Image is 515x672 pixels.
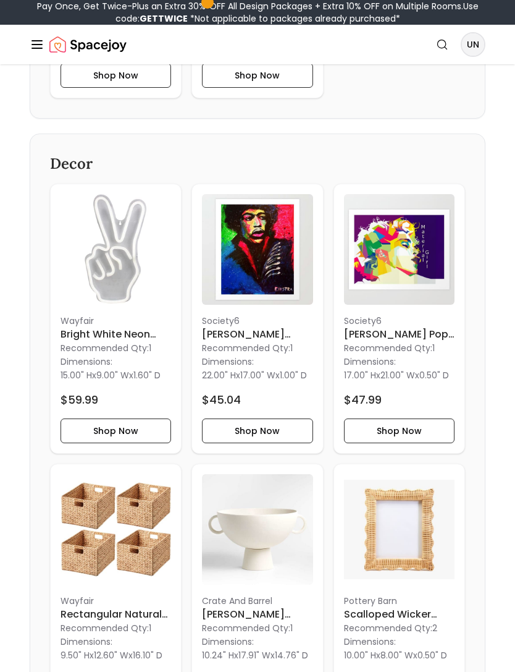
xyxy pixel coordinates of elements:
button: Shop Now [344,419,454,443]
span: 17.91" W [238,649,270,661]
p: Society6 [202,315,312,327]
a: Spacejoy [49,32,127,57]
img: Rectangular Natural Water Hyacinth Rattan Wicker Storage Basket-Set of 4 image [61,474,171,585]
p: Wayfair [61,595,171,607]
h6: [PERSON_NAME] Footed Centerpiece Bowl [202,607,312,622]
nav: Global [30,25,485,64]
div: Madonna Pop Art WPAP Art Print [333,184,465,454]
span: UN [462,33,484,56]
p: Recommended Qty: 1 [61,622,171,634]
h6: [PERSON_NAME] PORTRAIT REALISM Art Print [202,327,312,342]
span: 0.50" D [419,369,449,381]
span: 12.60" W [94,649,128,661]
p: Pottery Barn [344,595,454,607]
b: GETTWICE [140,12,188,25]
span: 15.00" H [61,369,92,381]
span: 1.60" D [133,369,161,381]
a: Bright White Neon Style Peace Fingers LED imageWayfairBright White Neon Style Peace Fingers LEDRe... [50,184,182,454]
h4: $47.99 [344,391,382,409]
h6: [PERSON_NAME] Pop Art WPAP Art Print [344,327,454,342]
p: Dimensions: [344,354,396,369]
p: Dimensions: [61,354,112,369]
p: x x [202,649,308,661]
p: Wayfair [61,315,171,327]
p: Dimensions: [344,634,396,649]
p: x x [344,369,449,381]
a: Madonna Pop Art WPAP Art Print imagesociety6[PERSON_NAME] Pop Art WPAP Art PrintRecommended Qty:1... [333,184,465,454]
div: HENDRIX PORTRAIT REALISM Art Print [191,184,323,454]
p: Recommended Qty: 1 [202,622,312,634]
span: 22.00" H [202,369,236,381]
button: Shop Now [202,63,312,88]
img: Spacejoy Logo [49,32,127,57]
h4: $59.99 [61,391,98,409]
p: Crate And Barrel [202,595,312,607]
span: *Not applicable to packages already purchased* [188,12,400,25]
p: society6 [344,315,454,327]
p: Recommended Qty: 2 [344,622,454,634]
h3: Decor [50,154,465,174]
span: 21.00" W [380,369,415,381]
span: 0.50" D [417,649,447,661]
span: 14.76" D [275,649,308,661]
span: 9.00" W [96,369,129,381]
h6: Bright White Neon Style Peace Fingers LED [61,327,171,342]
p: Dimensions: [61,634,112,649]
p: x x [202,369,307,381]
button: Shop Now [61,63,171,88]
p: Dimensions: [202,354,254,369]
p: x x [344,649,447,661]
div: Bright White Neon Style Peace Fingers LED [50,184,182,454]
button: UN [461,32,485,57]
img: HENDRIX PORTRAIT REALISM Art Print image [202,194,312,305]
p: x x [61,369,161,381]
h6: Rectangular Natural Water [PERSON_NAME] [PERSON_NAME] Storage Basket-Set of 4 [61,607,171,622]
p: Dimensions: [202,634,254,649]
p: Recommended Qty: 1 [344,342,454,354]
p: x x [61,649,162,661]
img: Nerida White Footed Centerpiece Bowl image [202,474,312,585]
span: 9.50" H [61,649,90,661]
span: 8.00" W [380,649,413,661]
span: 17.00" W [240,369,275,381]
h4: $45.04 [202,391,241,409]
span: 17.00" H [344,369,376,381]
img: Madonna Pop Art WPAP Art Print image [344,194,454,305]
h6: Scalloped Wicker Weave Frames [344,607,454,622]
a: HENDRIX PORTRAIT REALISM Art Print imageSociety6[PERSON_NAME] PORTRAIT REALISM Art PrintRecommend... [191,184,323,454]
img: Scalloped Wicker Weave Frames image [344,474,454,585]
span: 16.10" D [133,649,162,661]
p: Recommended Qty: 1 [61,342,171,354]
img: Bright White Neon Style Peace Fingers LED image [61,194,171,305]
button: Shop Now [61,419,171,443]
span: 10.00" H [344,649,376,661]
span: 10.24" H [202,649,234,661]
p: Recommended Qty: 1 [202,342,312,354]
button: Shop Now [202,419,312,443]
span: 1.00" D [280,369,307,381]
